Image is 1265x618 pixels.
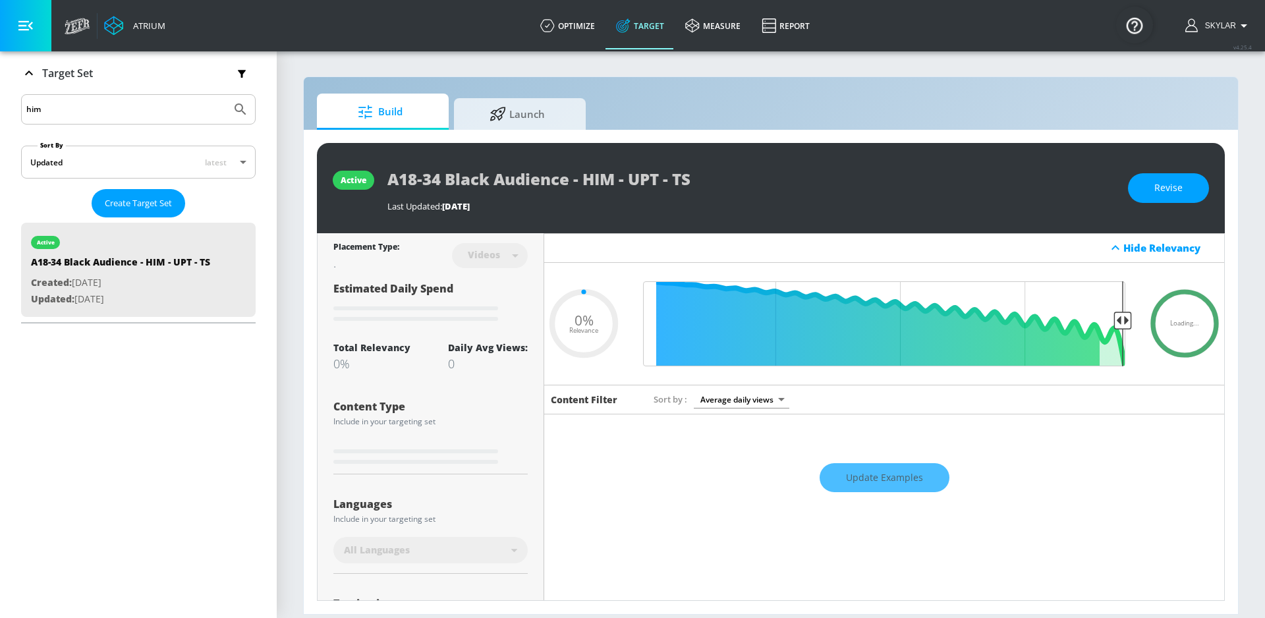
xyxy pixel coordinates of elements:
[694,391,789,408] div: Average daily views
[21,94,256,322] div: Target Set
[333,401,528,412] div: Content Type
[448,341,528,354] div: Daily Avg Views:
[31,275,210,291] p: [DATE]
[21,217,256,322] nav: list of Target Set
[31,256,210,275] div: A18-34 Black Audience - HIM - UPT - TS
[333,499,528,509] div: Languages
[448,356,528,372] div: 0
[21,223,256,317] div: activeA18-34 Black Audience - HIM - UPT - TSCreated:[DATE]Updated:[DATE]
[333,356,410,372] div: 0%
[333,281,453,296] span: Estimated Daily Spend
[42,66,93,80] p: Target Set
[31,291,210,308] p: [DATE]
[1128,173,1209,203] button: Revise
[104,16,165,36] a: Atrium
[442,200,470,212] span: [DATE]
[387,200,1115,212] div: Last Updated:
[530,2,605,49] a: optimize
[105,196,172,211] span: Create Target Set
[1185,18,1252,34] button: Skylar
[341,175,366,186] div: active
[37,239,55,246] div: active
[751,2,820,49] a: Report
[333,341,410,354] div: Total Relevancy
[575,314,594,327] span: 0%
[333,537,528,563] div: All Languages
[654,393,687,405] span: Sort by
[1116,7,1153,43] button: Open Resource Center
[467,98,567,130] span: Launch
[333,418,528,426] div: Include in your targeting set
[675,2,751,49] a: measure
[1233,43,1252,51] span: v 4.25.4
[226,95,255,124] button: Submit Search
[1170,320,1199,327] span: Loading...
[26,101,226,118] input: Search by name or Id
[605,2,675,49] a: Target
[636,281,1132,366] input: Final Threshold
[1200,21,1236,30] span: login as: skylar.britton@zefr.com
[1123,241,1217,254] div: Hide Relevancy
[330,96,430,128] span: Build
[544,233,1224,263] div: Hide Relevancy
[333,241,399,255] div: Placement Type:
[569,327,598,334] span: Relevance
[128,20,165,32] div: Atrium
[21,51,256,95] div: Target Set
[30,157,63,168] div: Updated
[92,189,185,217] button: Create Target Set
[461,249,507,260] div: Videos
[31,276,72,289] span: Created:
[333,598,528,609] div: Territories
[551,393,617,406] h6: Content Filter
[1154,180,1183,196] span: Revise
[205,157,227,168] span: latest
[38,141,66,150] label: Sort By
[333,515,528,523] div: Include in your targeting set
[344,544,410,557] span: All Languages
[333,281,528,325] div: Estimated Daily Spend
[31,293,74,305] span: Updated:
